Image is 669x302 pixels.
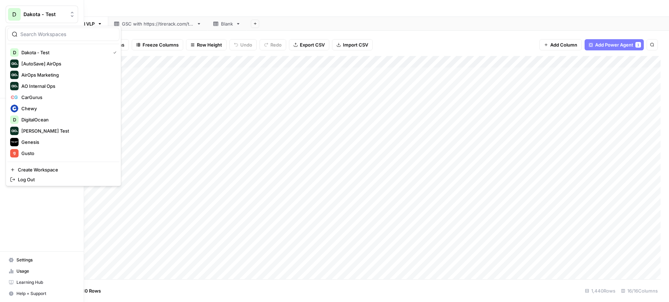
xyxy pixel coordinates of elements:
[10,59,19,68] img: [AutoSave] AirOps Logo
[10,104,19,113] img: Chewy Logo
[260,39,286,50] button: Redo
[108,17,207,31] a: GSC with [URL][DOMAIN_NAME]
[12,10,16,19] span: D
[595,41,633,48] span: Add Power Agent
[7,175,119,184] a: Log Out
[6,26,121,186] div: Workspace: Dakota - Test
[18,176,114,183] span: Log Out
[10,138,19,146] img: Genesis Logo
[289,39,329,50] button: Export CSV
[618,285,661,296] div: 16/16 Columns
[197,41,222,48] span: Row Height
[6,288,78,299] button: Help + Support
[221,20,233,27] div: Blank
[10,93,19,101] img: CarGurus Logo
[132,39,183,50] button: Freeze Columns
[207,17,247,31] a: Blank
[18,166,114,173] span: Create Workspace
[637,42,639,48] span: 1
[332,39,373,50] button: Import CSV
[16,257,75,263] span: Settings
[6,6,78,23] button: Workspace: Dakota - Test
[21,127,114,134] span: [PERSON_NAME] Test
[143,41,179,48] span: Freeze Columns
[122,20,194,27] div: GSC with [URL][DOMAIN_NAME]
[21,150,114,157] span: Gusto
[270,41,282,48] span: Redo
[10,149,19,157] img: Gusto Logo
[582,285,618,296] div: 1,440 Rows
[7,165,119,175] a: Create Workspace
[21,105,114,112] span: Chewy
[10,71,19,79] img: AirOps Marketing Logo
[6,266,78,277] a: Usage
[300,41,325,48] span: Export CSV
[10,127,19,135] img: Dillon Test Logo
[16,279,75,286] span: Learning Hub
[6,254,78,266] a: Settings
[13,116,16,123] span: D
[539,39,582,50] button: Add Column
[21,60,114,67] span: [AutoSave] AirOps
[6,277,78,288] a: Learning Hub
[550,41,577,48] span: Add Column
[16,290,75,297] span: Help + Support
[73,287,101,294] span: Add 10 Rows
[21,83,114,90] span: AO Internal Ops
[23,11,66,18] span: Dakota - Test
[10,82,19,90] img: AO Internal Ops Logo
[16,268,75,274] span: Usage
[21,49,108,56] span: Dakota - Test
[21,71,114,78] span: AirOps Marketing
[635,42,641,48] div: 1
[585,39,644,50] button: Add Power Agent1
[21,116,114,123] span: DigitalOcean
[13,49,16,56] span: D
[20,31,115,38] input: Search Workspaces
[343,41,368,48] span: Import CSV
[21,139,114,146] span: Genesis
[186,39,227,50] button: Row Height
[21,94,114,101] span: CarGurus
[240,41,252,48] span: Undo
[229,39,257,50] button: Undo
